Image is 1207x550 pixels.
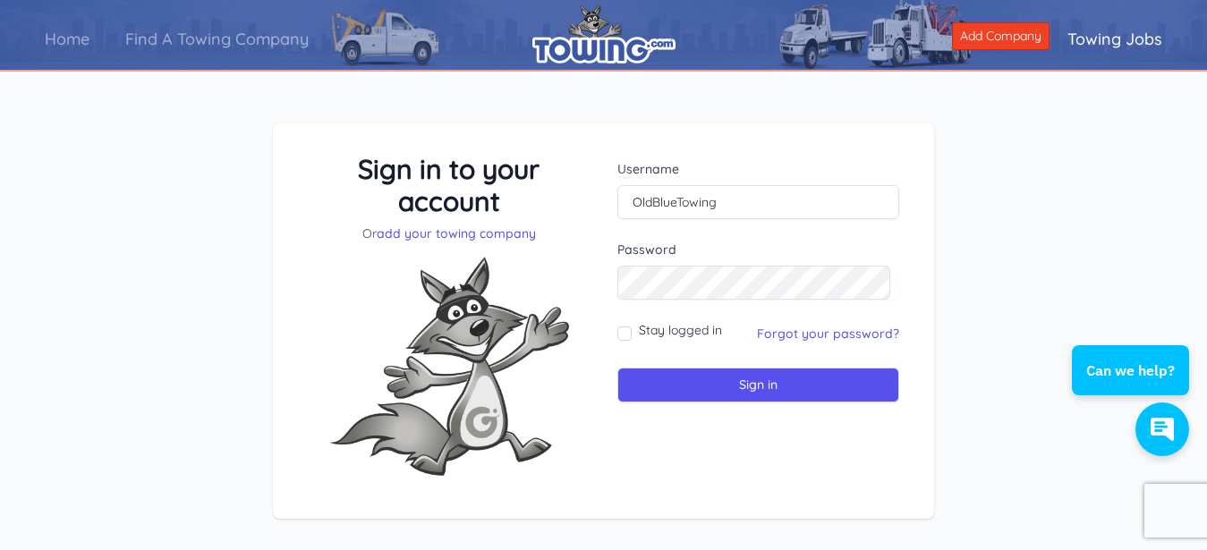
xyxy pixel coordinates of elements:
img: logo.png [532,4,676,63]
input: Sign in [617,368,899,402]
label: Password [617,241,899,258]
a: Home [27,13,107,64]
label: Stay logged in [639,321,722,339]
a: Find A Towing Company [107,13,327,64]
h3: Sign in to your account [308,153,590,217]
a: add your towing company [377,225,536,241]
a: Add Company [952,22,1050,50]
label: Username [617,160,899,178]
iframe: Conversations [1058,296,1207,474]
p: Or [308,224,590,242]
a: Forgot your password? [757,326,899,342]
a: Towing Jobs [1050,13,1180,64]
img: Fox-Excited.png [315,242,583,490]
